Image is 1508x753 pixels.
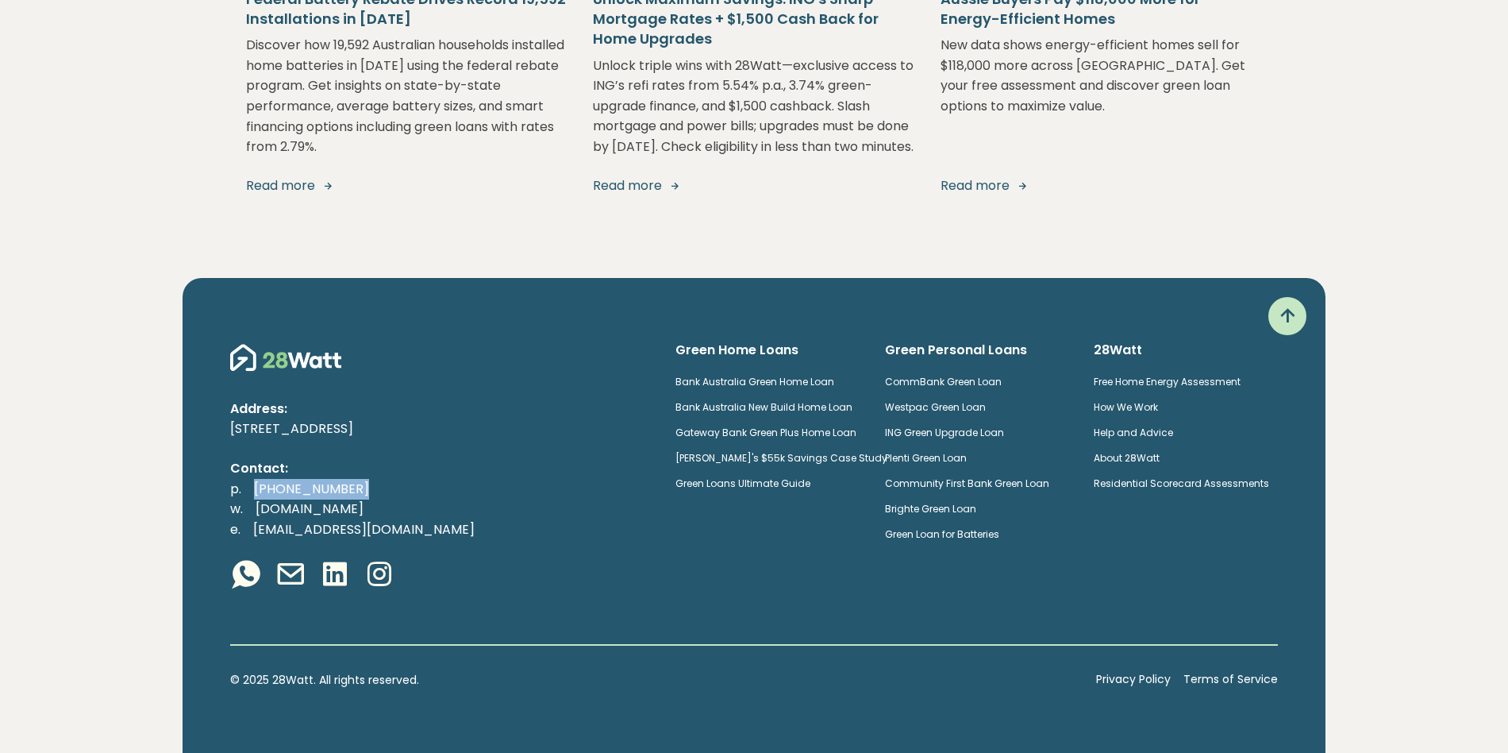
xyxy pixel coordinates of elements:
a: Plenti Green Loan [885,451,967,465]
p: [STREET_ADDRESS] [230,419,650,439]
a: Email [275,558,306,593]
a: Privacy Policy [1096,671,1171,689]
a: ING Green Upgrade Loan [885,426,1004,439]
span: e. [230,520,240,539]
img: 28Watt [230,342,341,373]
a: Read more [941,176,1262,195]
a: CommBank Green Loan [885,375,1002,388]
a: Read more [246,176,567,195]
a: [PERSON_NAME]'s $55k Savings Case Study [675,451,887,465]
a: Green Loans Ultimate Guide [675,477,810,490]
a: Westpac Green Loan [885,400,986,414]
h6: 28Watt [1094,342,1278,359]
a: Instagram [364,558,395,593]
h6: Green Personal Loans [885,342,1069,359]
p: Unlock triple wins with 28Watt—exclusive access to ING’s refi rates from 5.54% p.a., 3.74% green-... [593,56,914,157]
h6: Green Home Loans [675,342,860,359]
a: Residential Scorecard Assessments [1094,477,1269,490]
span: p. [230,480,241,498]
a: Gateway Bank Green Plus Home Loan [675,426,856,439]
a: Help and Advice [1094,426,1173,439]
a: How We Work [1094,400,1158,414]
a: [DOMAIN_NAME] [243,500,376,518]
p: © 2025 28Watt. All rights reserved. [230,671,1083,689]
a: Green Loan for Batteries [885,527,999,541]
a: Brighte Green Loan [885,502,976,516]
p: Discover how 19,592 Australian households installed home batteries in [DATE] using the federal re... [246,35,567,157]
a: Bank Australia Green Home Loan [675,375,834,388]
span: w. [230,500,243,518]
a: Terms of Service [1183,671,1278,689]
a: [PHONE_NUMBER] [241,480,382,498]
a: About 28Watt [1094,451,1160,465]
a: Community First Bank Green Loan [885,477,1049,490]
p: New data shows energy-efficient homes sell for $118,000 more across [GEOGRAPHIC_DATA]. Get your f... [941,35,1262,157]
iframe: Chat Widget [1429,677,1508,753]
p: Contact: [230,458,650,479]
a: Bank Australia New Build Home Loan [675,400,852,414]
a: Free Home Energy Assessment [1094,375,1241,388]
a: Linkedin [319,558,351,593]
a: [EMAIL_ADDRESS][DOMAIN_NAME] [240,520,487,539]
a: Read more [593,176,914,195]
p: Address: [230,399,650,419]
a: Whatsapp [230,558,262,593]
